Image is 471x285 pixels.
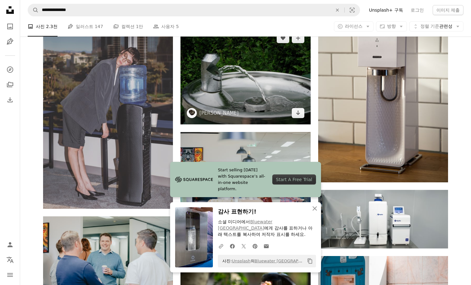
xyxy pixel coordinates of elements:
[28,4,360,16] form: 사이트 전체에서 이미지 찾기
[4,269,16,281] button: 메뉴
[387,24,396,29] span: 방향
[199,110,239,116] a: [PERSON_NAME]
[227,240,238,252] a: Facebook에 공유
[218,167,267,192] span: Start selling [DATE] with Squarespace’s all-in-one website platform.
[4,238,16,251] a: 로그인 / 가입
[232,259,250,263] a: Unsplash
[43,108,173,114] a: 텔레비전이 달린 여행 가방에 기대어 있는 여성
[4,254,16,266] button: 언어
[365,5,407,15] a: Unsplash+ 구독
[261,240,272,252] a: 이메일로 공유에 공유
[318,82,448,88] a: 책상 위의 흰색 소다 메이커
[249,240,261,252] a: Pinterest에 공유
[180,27,310,124] img: 배경에 녹색 덤불이있는 분수
[292,33,304,43] button: 컬렉션에 추가
[4,78,16,91] a: 컬렉션
[95,23,103,30] span: 147
[345,4,360,16] button: 시각적 검색
[175,175,213,184] img: file-1705255347840-230a6ab5bca9image
[187,108,197,118] img: Deborah L Carlson의 프로필로 이동
[136,23,143,30] span: 1만
[433,5,463,15] button: 이미지 제출
[180,73,310,78] a: 배경에 녹색 덤불이있는 분수
[409,21,463,31] button: 정렬 기준관련성
[318,190,448,248] img: 흰색과 회색 온수기
[43,257,173,262] a: 한 무리의 사람들이 서로 이야기하면서 서 있습니다.
[113,16,143,37] a: 컬렉션 1만
[292,108,304,118] a: 다운로드
[218,207,316,216] h3: 감사 표현하기!
[420,24,439,29] span: 정렬 기준
[334,21,374,31] button: 라이선스
[43,14,173,209] img: 텔레비전이 달린 여행 가방에 기대어 있는 여성
[4,63,16,76] a: 탐색
[153,16,179,37] a: 사용자 5
[238,240,249,252] a: Twitter에 공유
[345,24,363,29] span: 라이선스
[420,23,452,30] span: 관련성
[28,4,39,16] button: Unsplash 검색
[180,132,310,219] img: 테이블 주위에 서 있는 한 무리의 사람들
[4,4,16,18] a: 홈 — Unsplash
[376,21,407,31] button: 방향
[219,256,305,266] span: 사진: 의
[4,20,16,33] a: 사진
[272,174,316,185] div: Start A Free Trial
[4,35,16,48] a: 일러스트
[255,259,320,263] a: Bluewater [GEOGRAPHIC_DATA]
[4,94,16,106] a: 다운로드 내역
[176,23,179,30] span: 5
[218,219,272,231] a: Bluewater [GEOGRAPHIC_DATA]
[305,256,315,266] button: 클립보드에 복사하기
[318,216,448,222] a: 흰색과 회색 온수기
[407,5,428,15] a: 로그인
[330,4,344,16] button: 삭제
[68,16,103,37] a: 일러스트 147
[170,162,321,197] a: Start selling [DATE] with Squarespace’s all-in-one website platform.Start A Free Trial
[218,219,316,238] p: 소셜 미디어에서 에게 감사를 표하거나 아래 텍스트를 복사하여 저작자 표시를 하세요.
[277,33,289,43] button: 좋아요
